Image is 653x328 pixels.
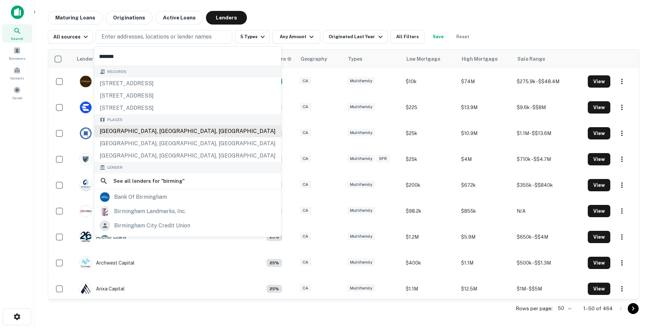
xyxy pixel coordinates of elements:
img: picture [80,128,92,139]
div: [GEOGRAPHIC_DATA], [GEOGRAPHIC_DATA], [GEOGRAPHIC_DATA] [94,150,281,162]
td: $9.6k - $$8M [513,94,584,120]
div: CA [300,284,311,292]
div: Types [348,55,362,63]
td: $10.9M [458,120,513,146]
a: Contacts [2,64,32,82]
button: Originated Last Year [323,30,387,44]
div: Multifamily [347,207,375,214]
td: $650k - $$4M [513,224,584,250]
td: $98.2k [402,198,458,224]
div: 50 [555,303,572,313]
p: Rows per page: [516,304,553,313]
button: View [588,257,610,269]
th: Low Mortgage [402,49,458,69]
button: View [588,179,610,191]
div: bank of birmingham [114,192,167,202]
button: Reset [452,30,474,44]
div: banking [DEMOGRAPHIC_DATA] [114,235,198,245]
div: [STREET_ADDRESS] [94,77,281,90]
td: $1.2M [402,224,458,250]
img: picture [80,179,92,191]
td: N/A [513,198,584,224]
div: [GEOGRAPHIC_DATA] [80,179,147,191]
div: Anchor Loans [80,231,126,243]
img: capitalize-icon.png [11,5,24,19]
td: $200k [402,172,458,198]
button: Lenders [206,11,247,25]
td: $1.1M [458,250,513,276]
button: View [588,153,610,165]
a: Saved [2,84,32,102]
div: CA [300,103,311,111]
td: $1.1M [402,276,458,302]
div: CA [300,258,311,266]
td: $12.5M [458,276,513,302]
img: picture [80,257,92,269]
a: Search [2,24,32,43]
a: banking [DEMOGRAPHIC_DATA] [94,233,281,247]
th: High Mortgage [458,49,513,69]
td: $13.9M [458,94,513,120]
div: CA [300,77,311,85]
div: Amwest HN [80,205,123,217]
div: [PERSON_NAME] [80,75,136,88]
button: View [588,75,610,88]
div: 1ST Century Bank [80,153,136,165]
td: $710k - $$4.7M [513,146,584,172]
div: Multifamily [347,155,375,163]
div: Multifamily [347,77,375,85]
td: $275.9k - $$48.4M [513,69,584,94]
div: Multifamily [347,181,375,189]
div: SFR [376,155,390,163]
button: All sources [48,30,93,44]
button: Originations [106,11,153,25]
th: Types [344,49,402,69]
div: Everbank [80,101,117,114]
div: Capitalize uses an advanced AI algorithm to match your search with the best lender. The match sco... [266,285,282,293]
th: Sale Range [513,49,584,69]
td: $5.9M [458,224,513,250]
div: Chat Widget [619,273,653,306]
td: $25k [402,146,458,172]
img: picture [100,207,110,216]
div: [STREET_ADDRESS] [94,90,281,102]
button: Enter addresses, locations or lender names [96,30,232,44]
button: View [588,101,610,114]
div: Archwest Capital [80,257,135,269]
td: $225 [402,94,458,120]
button: View [588,127,610,139]
div: CA [300,155,311,163]
div: Arixa Capital [80,283,125,295]
div: Capitalize uses an advanced AI algorithm to match your search with the best lender. The match sco... [266,259,282,267]
td: $1M - $$5M [513,276,584,302]
span: Saved [12,95,22,101]
a: bank of birmingham [94,190,281,204]
button: View [588,283,610,295]
p: 1–50 of 464 [583,304,613,313]
div: All sources [53,33,90,41]
a: birmingham city credit union [94,219,281,233]
div: Geography [301,55,327,63]
button: View [588,231,610,243]
p: Enter addresses, locations or lender names [101,33,212,41]
td: $672k [458,172,513,198]
img: picture [80,231,92,243]
div: High Mortgage [462,55,498,63]
div: [STREET_ADDRESS] [94,102,281,114]
a: Borrowers [2,44,32,62]
img: bankofbirmingham.net.png [100,192,110,202]
td: $4M [458,146,513,172]
th: Lender [73,49,252,69]
img: picture [80,76,92,87]
div: birmingham landmarks, inc. [114,206,186,217]
div: CA [300,181,311,189]
td: $355k - $$840k [513,172,584,198]
button: Go to next page [628,303,639,314]
a: birmingham landmarks, inc. [94,204,281,219]
span: Lender [107,165,123,170]
div: Capitalize uses an advanced AI algorithm to match your search with the best lender. The match sco... [266,233,282,241]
